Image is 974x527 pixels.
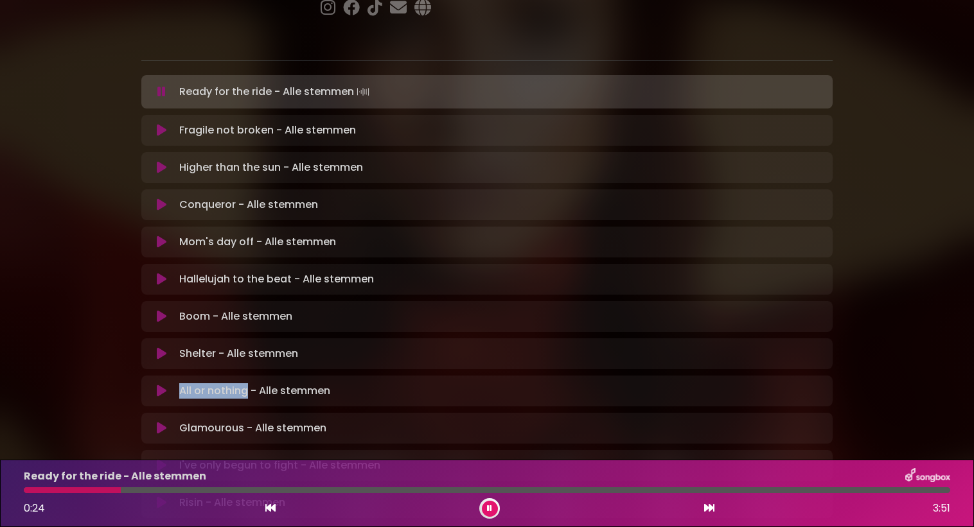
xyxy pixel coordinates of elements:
p: Ready for the ride - Alle stemmen [24,469,206,484]
p: Conqueror - Alle stemmen [179,197,318,212]
img: waveform4.gif [354,83,372,101]
p: Mom's day off - Alle stemmen [179,234,336,250]
p: Higher than the sun - Alle stemmen [179,160,363,175]
p: Hallelujah to the beat - Alle stemmen [179,272,374,287]
p: Glamourous - Alle stemmen [179,420,326,436]
p: Shelter - Alle stemmen [179,346,298,361]
p: Ready for the ride - Alle stemmen [179,83,372,101]
p: Boom - Alle stemmen [179,309,292,324]
p: All or nothing - Alle stemmen [179,383,330,399]
p: I've only begun to fight - Alle stemmen [179,458,380,473]
span: 3:51 [933,501,950,516]
span: 0:24 [24,501,45,515]
img: songbox-logo-white.png [905,468,950,485]
p: Fragile not broken - Alle stemmen [179,123,356,138]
